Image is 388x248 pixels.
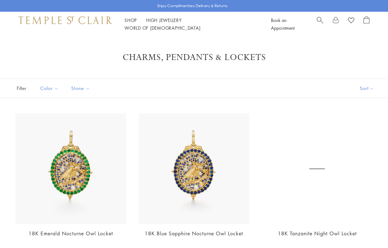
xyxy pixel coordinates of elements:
[37,84,63,92] span: Color
[346,79,388,98] button: Show sort by
[25,52,363,63] h1: Charms, Pendants & Lockets
[278,230,357,237] a: 18K Tanzanite Night Owl Locket
[271,17,294,31] a: Book an Appointment
[317,16,323,32] a: Search
[139,113,250,224] img: 18K Blue Sapphire Nocturne Owl Locket
[145,230,243,237] a: 18K Blue Sapphire Nocturne Owl Locket
[146,17,182,23] a: High JewelleryHigh Jewellery
[157,3,228,9] p: Enjoy Complimentary Delivery & Returns
[124,17,137,23] a: ShopShop
[124,25,200,31] a: World of [DEMOGRAPHIC_DATA]World of [DEMOGRAPHIC_DATA]
[67,81,95,95] button: Stone
[68,84,95,92] span: Stone
[19,16,112,24] img: Temple St. Clair
[36,81,63,95] button: Color
[15,113,126,224] img: 18K Emerald Nocturne Owl Locket
[28,230,113,237] a: 18K Emerald Nocturne Owl Locket
[262,113,373,224] a: 18K Tanzanite Night Owl Locket
[124,16,257,32] nav: Main navigation
[348,16,354,26] a: View Wishlist
[364,16,369,32] a: Open Shopping Bag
